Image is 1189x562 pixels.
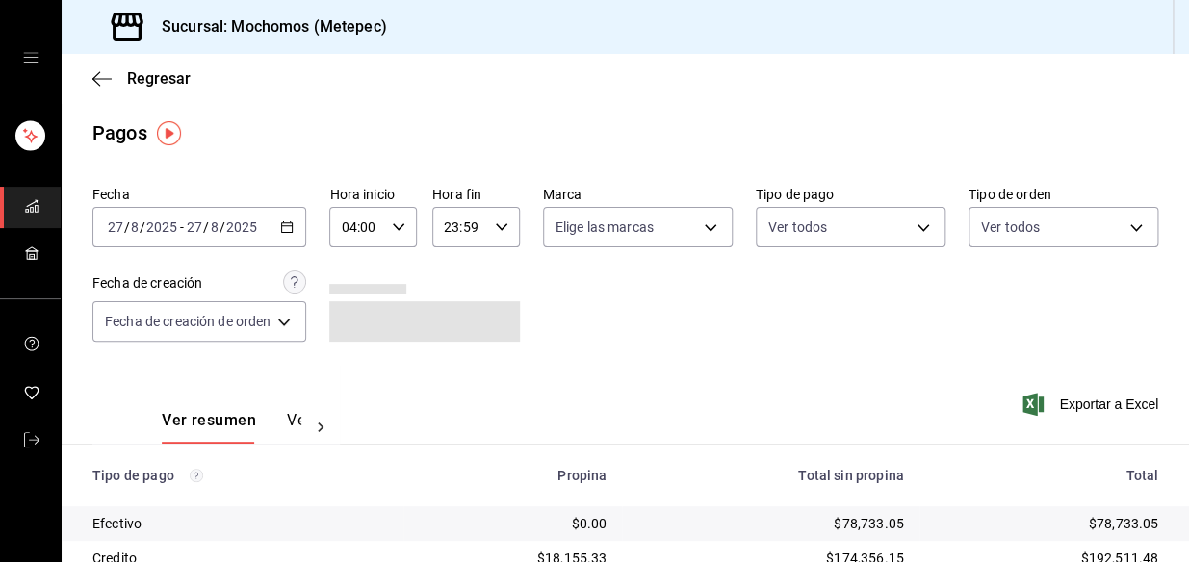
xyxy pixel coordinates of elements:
span: / [124,219,130,235]
div: navigation tabs [162,411,301,444]
img: Tooltip marker [157,121,181,145]
label: Fecha [92,188,306,201]
h3: Sucursal: Mochomos (Metepec) [146,15,387,38]
label: Tipo de pago [756,188,945,201]
span: Fecha de creación de orden [105,312,271,331]
button: open drawer [23,50,39,65]
label: Marca [543,188,733,201]
span: / [220,219,225,235]
span: - [180,219,184,235]
div: Total [935,468,1158,483]
div: Total sin propina [637,468,903,483]
input: -- [130,219,140,235]
div: $78,733.05 [637,514,903,533]
input: -- [210,219,220,235]
label: Hora inicio [329,188,417,201]
span: Ver todos [981,217,1040,237]
button: Exportar a Excel [1026,393,1158,416]
input: ---- [145,219,178,235]
label: Tipo de orden [969,188,1158,201]
input: -- [107,219,124,235]
span: / [140,219,145,235]
svg: Los pagos realizados con Pay y otras terminales son montos brutos. [190,469,203,482]
span: Elige las marcas [556,217,654,237]
div: $78,733.05 [935,514,1158,533]
div: Pagos [92,118,147,147]
span: Regresar [127,69,191,88]
div: Fecha de creación [92,273,202,294]
div: Tipo de pago [92,468,388,483]
div: Efectivo [92,514,388,533]
span: / [203,219,209,235]
span: Ver todos [768,217,827,237]
input: ---- [225,219,258,235]
label: Hora fin [432,188,520,201]
button: Ver pagos [287,411,359,444]
button: Regresar [92,69,191,88]
button: Ver resumen [162,411,256,444]
div: $0.00 [419,514,607,533]
div: Propina [419,468,607,483]
input: -- [186,219,203,235]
